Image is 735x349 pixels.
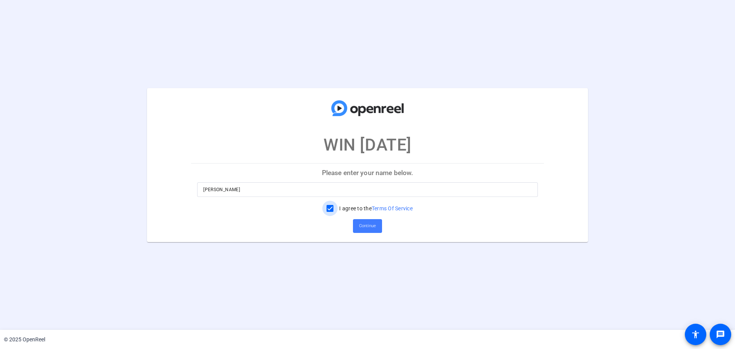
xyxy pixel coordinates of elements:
img: company-logo [329,95,406,121]
input: Enter your name [203,185,532,194]
label: I agree to the [338,205,413,212]
div: © 2025 OpenReel [4,336,45,344]
p: WIN [DATE] [323,132,412,157]
span: Continue [359,220,376,232]
p: Please enter your name below. [191,164,544,182]
mat-icon: accessibility [691,330,700,339]
mat-icon: message [716,330,725,339]
button: Continue [353,219,382,233]
a: Terms Of Service [372,205,413,211]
